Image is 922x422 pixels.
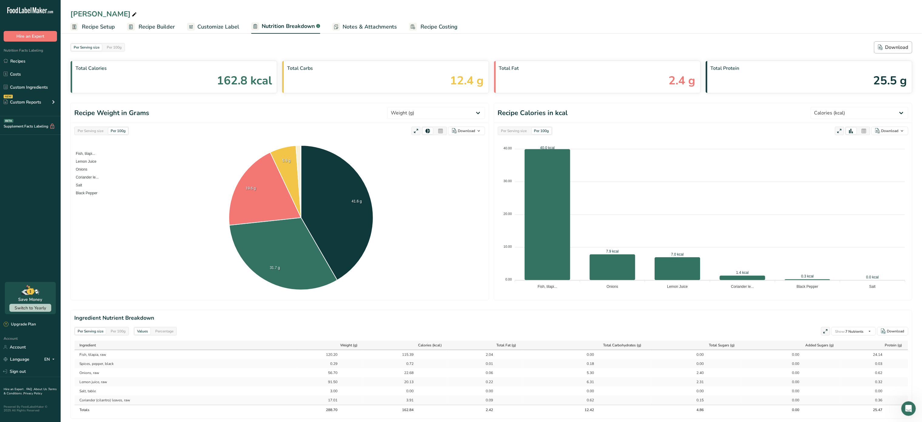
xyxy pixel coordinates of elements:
tspan: Black Pepper [796,284,818,289]
div: 0.00 [784,397,799,403]
span: Total Protein [711,65,907,72]
div: 0.00 [689,352,704,357]
button: Download [874,41,912,53]
div: 0.00 [867,388,882,394]
span: Salt [71,183,82,187]
div: 3.00 [323,388,338,394]
td: Lemon juice, raw [75,377,297,386]
div: 0.36 [867,397,882,403]
span: Fish, tilapi... [71,151,95,156]
span: Notes & Attachments [343,23,397,31]
a: Recipe Builder [127,20,175,34]
button: Download [877,327,908,335]
div: 0.18 [579,361,594,366]
a: Recipe Costing [409,20,458,34]
span: Customize Label [197,23,239,31]
div: Save Money [18,296,42,303]
div: 0.09 [478,397,493,403]
a: FAQ . [26,387,34,391]
h2: Ingredient Nutrient Breakdown [74,314,908,322]
div: 17.01 [323,397,338,403]
h1: Recipe Calories in kcal [498,108,568,118]
tspan: Onions [607,284,618,289]
div: 2.42 [478,407,493,413]
span: Total Carbohydrates (g) [603,342,642,348]
h1: Recipe Weight in Grams [74,108,149,118]
tspan: 0.00 [505,277,511,281]
div: Per Serving size [75,328,106,335]
a: Hire an Expert . [4,387,25,391]
tspan: Fish, tilapi... [538,284,557,289]
a: Notes & Attachments [332,20,397,34]
div: 20.13 [398,379,414,385]
div: 0.00 [784,388,799,394]
span: Total Fat [499,65,696,72]
div: 2.04 [478,352,493,357]
span: Recipe Costing [421,23,458,31]
button: Switch to Yearly [9,304,51,312]
div: 0.00 [478,388,493,394]
div: Per Serving size [75,128,106,134]
div: Per 100g [104,44,124,51]
div: 0.00 [784,352,799,357]
span: Calories (kcal) [418,342,442,348]
div: Powered By FoodLabelMaker © 2025 All Rights Reserved [4,405,57,412]
button: Show:7 Nutrients [831,327,876,335]
div: Per Serving size [499,128,529,134]
div: 24.14 [867,352,882,357]
tspan: 10.00 [503,245,512,248]
span: 12.4 g [450,72,484,89]
iframe: Intercom live chat [901,401,916,416]
div: 115.39 [398,352,414,357]
div: 0.29 [323,361,338,366]
span: Switch to Yearly [15,305,46,311]
div: 0.00 [579,352,594,357]
th: Totals [75,405,297,414]
div: 0.06 [478,370,493,376]
div: 56.70 [323,370,338,376]
span: Ingredient [79,342,96,348]
td: Spices, pepper, black [75,359,297,368]
div: 0.00 [784,379,799,385]
div: 12.42 [579,407,594,413]
span: 2.4 g [669,72,696,89]
div: 288.70 [323,407,338,413]
tspan: Lemon Juice [667,284,688,289]
button: Download [871,127,908,135]
a: Recipe Setup [70,20,115,34]
div: Custom Reports [4,99,41,105]
div: 0.03 [867,361,882,366]
div: 25.47 [867,407,882,413]
div: 5.30 [579,370,594,376]
div: 162.84 [398,407,414,413]
span: 162.8 kcal [217,72,272,89]
span: Total Calories [75,65,272,72]
span: Total Carbs [287,65,484,72]
a: Terms & Conditions . [4,387,57,396]
div: 0.00 [784,407,799,413]
span: Coriander le... [71,175,99,179]
div: Download [458,128,475,134]
td: Coriander (cilantro) leaves, raw [75,396,297,405]
span: Total Sugars (g) [709,342,735,348]
div: 0.00 [579,388,594,394]
div: [PERSON_NAME] [70,9,138,19]
div: 0.00 [398,388,414,394]
span: Recipe Setup [82,23,115,31]
div: Download [887,328,904,334]
span: 25.5 g [873,72,907,89]
span: 7 Nutrients [835,329,864,334]
div: 0.00 [689,361,704,366]
button: Download [448,127,485,135]
div: 0.72 [398,361,414,366]
td: Fish, tilapia, raw [75,350,297,359]
div: NEW [4,95,13,98]
div: 0.62 [867,370,882,376]
tspan: Coriander le... [731,284,754,289]
div: 0.01 [478,361,493,366]
div: 4.86 [689,407,704,413]
button: Hire an Expert [4,31,57,42]
span: Lemon Juice [71,159,96,164]
span: Show: [835,329,846,334]
div: 0.32 [867,379,882,385]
